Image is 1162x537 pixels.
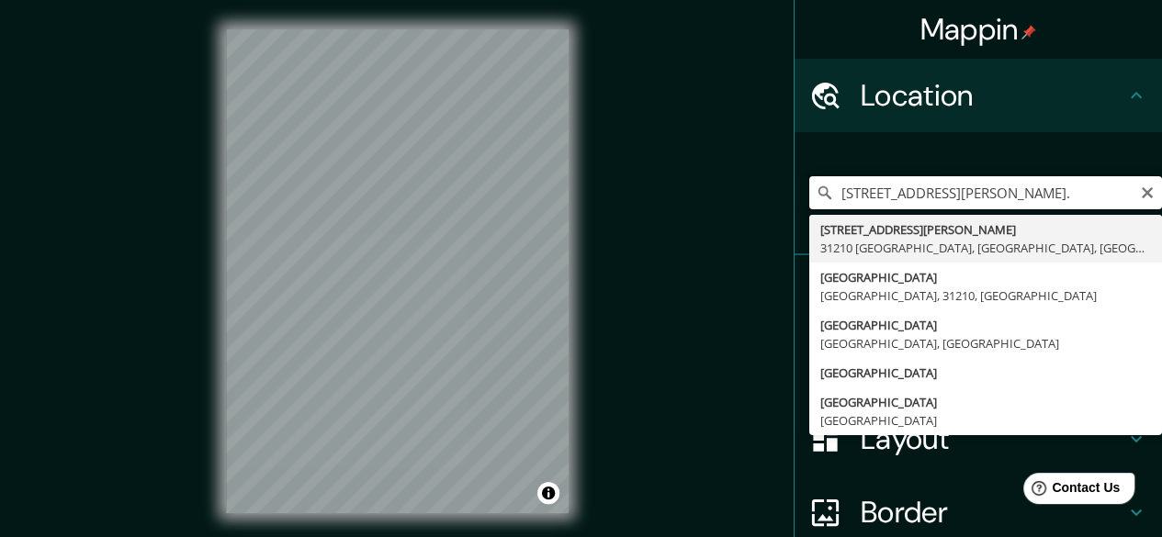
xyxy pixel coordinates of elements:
[820,364,1151,382] div: [GEOGRAPHIC_DATA]
[1140,183,1155,200] button: Clear
[861,494,1125,531] h4: Border
[820,316,1151,334] div: [GEOGRAPHIC_DATA]
[795,329,1162,402] div: Style
[920,11,1037,48] h4: Mappin
[795,255,1162,329] div: Pins
[820,334,1151,352] div: [GEOGRAPHIC_DATA], [GEOGRAPHIC_DATA]
[226,29,569,513] canvas: Map
[820,268,1151,286] div: [GEOGRAPHIC_DATA]
[861,420,1125,457] h4: Layout
[795,402,1162,475] div: Layout
[795,59,1162,132] div: Location
[537,482,559,504] button: Toggle attribution
[820,286,1151,305] div: [GEOGRAPHIC_DATA], 31210, [GEOGRAPHIC_DATA]
[861,77,1125,114] h4: Location
[820,411,1151,430] div: [GEOGRAPHIC_DATA]
[809,176,1162,209] input: Pick your city or area
[1021,25,1036,39] img: pin-icon.png
[998,465,1142,517] iframe: Help widget launcher
[820,393,1151,411] div: [GEOGRAPHIC_DATA]
[820,239,1151,257] div: 31210 [GEOGRAPHIC_DATA], [GEOGRAPHIC_DATA], [GEOGRAPHIC_DATA]
[820,220,1151,239] div: [STREET_ADDRESS][PERSON_NAME]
